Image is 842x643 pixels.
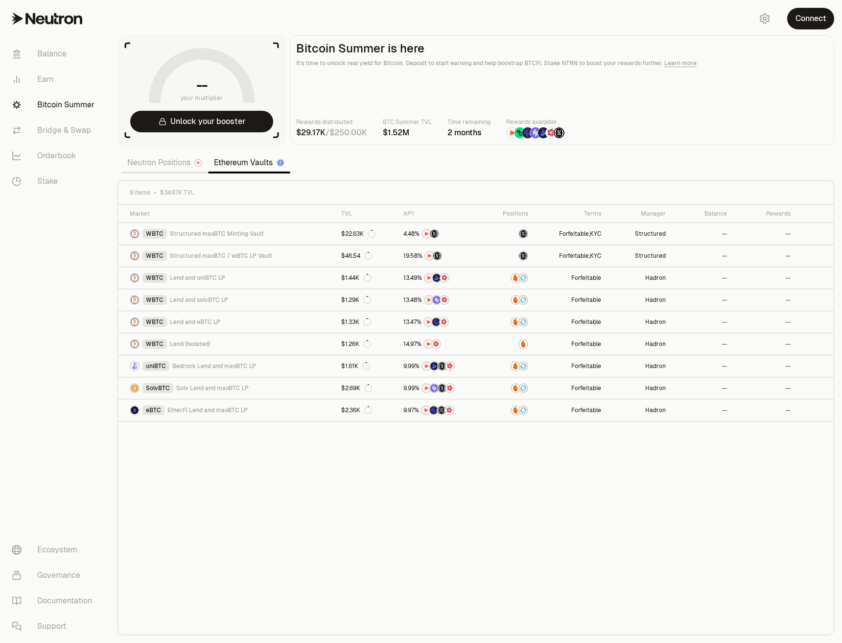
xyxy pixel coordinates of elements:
[490,295,528,305] button: AmberSupervault
[398,399,483,421] a: NTRNEtherFi PointsStructured PointsMars Fragments
[445,406,453,414] img: Mars Fragments
[432,340,440,348] img: Mars Fragments
[403,273,477,283] button: NTRNBedrock DiamondsMars Fragments
[425,296,433,304] img: NTRN
[447,117,491,127] p: Time remaining
[4,67,106,92] a: Earn
[554,127,564,138] img: Structured Points
[142,317,167,327] div: WBTC
[131,384,139,392] img: SolvBTC Logo
[181,93,223,103] span: your multiplier
[4,537,106,563] a: Ecosystem
[672,267,733,289] a: --
[519,230,527,238] img: maxBTC
[607,399,672,421] a: Hadron
[335,399,398,421] a: $2.36K
[438,362,446,370] img: Structured Points
[733,333,796,355] a: --
[118,399,335,421] a: eBTC LogoeBTCEtherFi Lend and maxBTC LP
[130,111,273,132] button: Unlock your booster
[341,406,372,414] div: $2.36K
[484,377,534,399] a: AmberSupervault
[335,245,398,267] a: $46.54
[118,311,335,333] a: WBTC LogoWBTCLend and eBTC LP
[403,339,477,349] button: NTRNMars Fragments
[4,588,106,614] a: Documentation
[534,245,607,267] a: Forfeitable,KYC
[484,399,534,421] a: AmberSupervault
[208,153,290,173] a: Ethereum Vaults
[278,160,283,166] img: Ethereum Logo
[506,117,565,127] p: Rewards available
[430,406,438,414] img: EtherFi Points
[425,252,433,260] img: NTRN
[432,318,440,326] img: EtherFi Points
[519,252,527,260] img: maxBTC
[571,340,601,348] button: Forfeitable
[118,289,335,311] a: WBTC LogoWBTCLend and solvBTC LP
[398,355,483,377] a: NTRNBedrock DiamondsStructured PointsMars Fragments
[422,362,430,370] img: NTRN
[607,355,672,377] a: Hadron
[296,127,367,139] div: /
[335,311,398,333] a: $1.33K
[398,333,483,355] a: NTRNMars Fragments
[142,229,167,239] div: WBTC
[512,296,519,304] img: Amber
[519,318,527,326] img: Supervault
[341,340,371,348] div: $1.26K
[142,383,173,393] div: SolvBTC
[170,274,225,282] span: Lend and uniBTC LP
[403,361,477,371] button: NTRNBedrock DiamondsStructured PointsMars Fragments
[176,384,249,392] span: Solv Lend and maxBTC LP
[787,8,834,29] button: Connect
[441,296,448,304] img: Mars Fragments
[519,406,527,414] img: Supervault
[447,127,491,139] div: 2 months
[170,318,220,326] span: Lend and eBTC LP
[170,340,210,348] span: Lend (Isolated)
[383,117,432,127] p: BTC Summer TVL
[534,289,607,311] a: Forfeitable
[422,384,430,392] img: NTRN
[559,230,589,238] button: Forfeitable
[118,245,335,267] a: WBTC LogoWBTCStructured maxBTC / wBTC LP Vault
[335,223,398,245] a: $22.63K
[672,355,733,377] a: --
[335,289,398,311] a: $1.29K
[398,377,483,399] a: NTRNSolv PointsStructured PointsMars Fragments
[430,384,438,392] img: Solv Points
[490,339,528,349] button: Amber
[296,58,828,68] p: It's time to unlock real yield for Bitcoin. Deposit to start earning and help boostrap BTCFi. Sta...
[438,406,445,414] img: Structured Points
[571,362,601,370] button: Forfeitable
[118,355,335,377] a: uniBTC LogouniBTCBedrock Lend and maxBTC LP
[607,311,672,333] a: Hadron
[398,223,483,245] a: NTRNStructured Points
[341,274,371,282] div: $1.44K
[571,406,601,414] button: Forfeitable
[490,229,528,239] button: maxBTC
[607,267,672,289] a: Hadron
[118,267,335,289] a: WBTC LogoWBTCLend and uniBTC LP
[403,383,477,393] button: NTRNSolv PointsStructured PointsMars Fragments
[403,251,477,261] button: NTRNStructured Points
[534,377,607,399] a: Forfeitable
[121,153,208,173] a: Neutron Positions
[590,230,601,238] button: KYC
[403,405,477,415] button: NTRNEtherFi PointsStructured PointsMars Fragments
[571,318,601,326] button: Forfeitable
[519,362,527,370] img: Supervault
[341,230,375,238] div: $22.63K
[672,223,733,245] a: --
[433,296,441,304] img: Solv Points
[571,274,601,282] button: Forfeitable
[672,245,733,267] a: --
[607,223,672,245] a: Structured
[341,296,371,304] div: $1.29K
[534,311,607,333] a: Forfeitable
[4,118,106,143] a: Bridge & Swap
[512,362,519,370] img: Amber
[172,362,256,370] span: Bedrock Lend and maxBTC LP
[403,295,477,305] button: NTRNSolv PointsMars Fragments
